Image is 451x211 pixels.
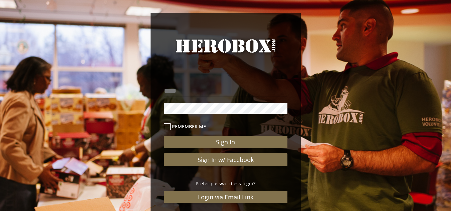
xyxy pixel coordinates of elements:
[164,123,287,130] label: Remember me
[164,136,287,148] button: Sign In
[164,153,287,166] a: Sign In w/ Facebook
[164,191,287,203] a: Login via Email Link
[164,37,287,67] a: HeroBox
[164,180,287,187] p: Prefer passwordless login?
